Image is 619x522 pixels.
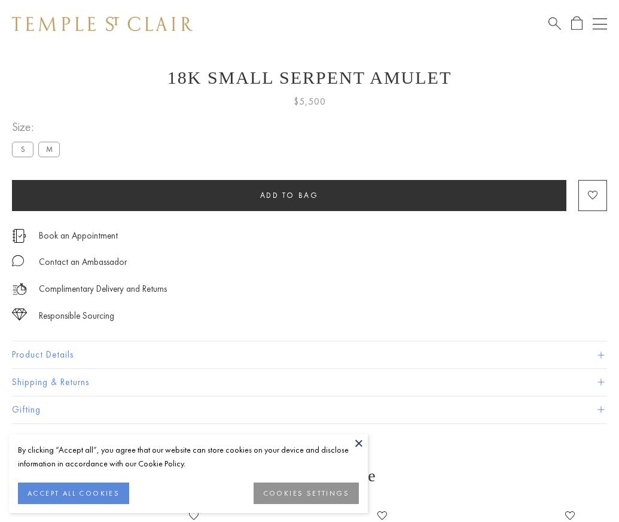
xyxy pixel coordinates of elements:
[571,16,583,31] a: Open Shopping Bag
[39,309,114,323] div: Responsible Sourcing
[12,68,607,88] h1: 18K Small Serpent Amulet
[39,229,118,242] a: Book an Appointment
[18,483,129,504] button: ACCEPT ALL COOKIES
[12,142,33,157] label: S
[39,282,167,297] p: Complimentary Delivery and Returns
[12,282,27,297] img: icon_delivery.svg
[12,255,24,267] img: MessageIcon-01_2.svg
[12,229,26,243] img: icon_appointment.svg
[260,190,319,200] span: Add to bag
[254,483,359,504] button: COOKIES SETTINGS
[12,396,607,423] button: Gifting
[12,117,65,137] span: Size:
[12,369,607,396] button: Shipping & Returns
[38,142,60,157] label: M
[18,443,359,471] div: By clicking “Accept all”, you agree that our website can store cookies on your device and disclos...
[12,341,607,368] button: Product Details
[12,180,566,211] button: Add to bag
[294,94,326,109] span: $5,500
[12,309,27,320] img: icon_sourcing.svg
[548,16,561,31] a: Search
[593,17,607,31] button: Open navigation
[39,255,127,270] div: Contact an Ambassador
[12,17,193,31] img: Temple St. Clair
